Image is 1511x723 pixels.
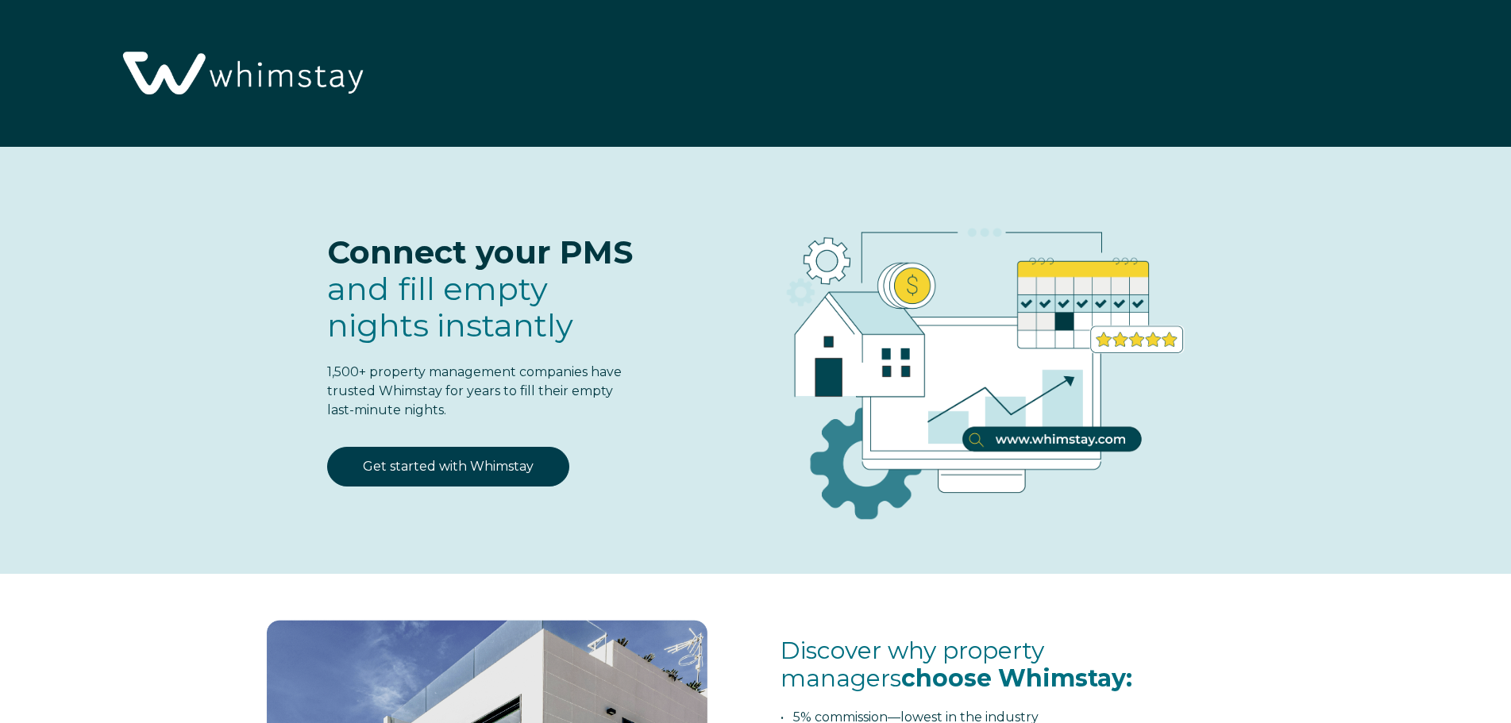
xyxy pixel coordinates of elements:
span: Discover why property managers [781,636,1132,693]
span: choose Whimstay: [901,663,1132,693]
img: RBO Ilustrations-03 [696,179,1255,545]
span: 1,500+ property management companies have trusted Whimstay for years to fill their empty last-min... [327,364,622,417]
span: fill empty nights instantly [327,269,573,344]
span: Connect your PMS [327,233,633,271]
img: Whimstay Logo-02 1 [111,8,371,141]
span: and [327,269,573,344]
a: Get started with Whimstay [327,447,569,486]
